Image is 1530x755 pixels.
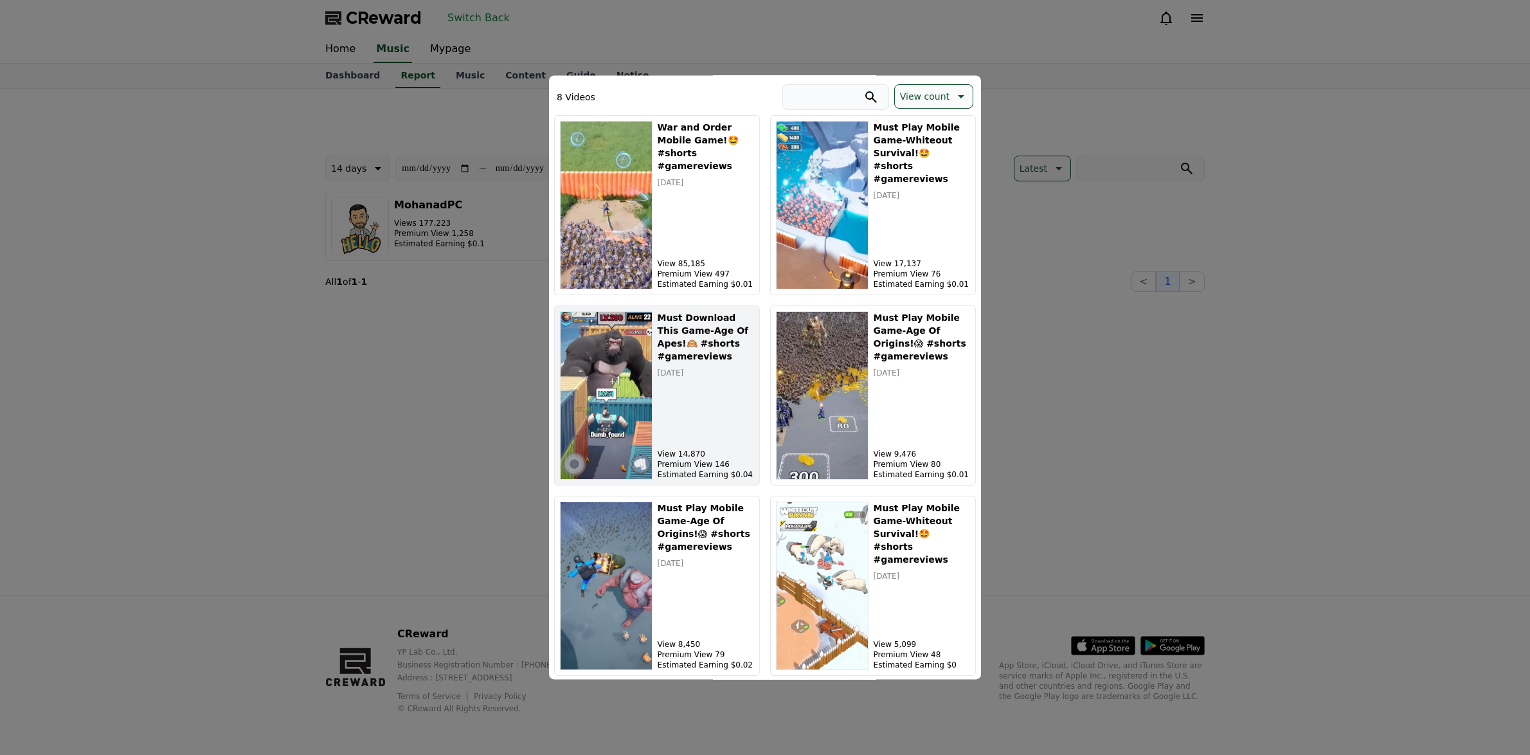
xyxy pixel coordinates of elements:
p: [DATE] [874,571,970,581]
p: Estimated Earning $0.01 [658,279,754,289]
p: View 85,185 [658,259,754,269]
button: Must Play Mobile Game-Whiteout Survival!🤩 #shorts #gamereviews Must Play Mobile Game-Whiteout Sur... [770,496,976,676]
p: [DATE] [658,368,754,378]
img: Must Play Mobile Game-Whiteout Survival!🤩 #shorts #gamereviews [776,502,869,670]
p: Premium View 79 [658,650,754,660]
button: War and Order Mobile Game!🤩 #shorts #gamereviews War and Order Mobile Game!🤩 #shorts #gamereviews... [554,115,760,295]
img: Must Play Mobile Game-Age Of Origins!😱 #shorts #gamereviews [776,311,869,480]
p: Premium View 48 [874,650,970,660]
p: Estimated Earning $0 [874,660,970,670]
img: War and Order Mobile Game!🤩 #shorts #gamereviews [560,121,652,289]
p: [DATE] [874,190,970,201]
p: [DATE] [874,368,970,378]
p: [DATE] [658,558,754,569]
h5: Must Play Mobile Game-Whiteout Survival!🤩 #shorts #gamereviews [874,502,970,566]
p: Premium View 497 [658,269,754,279]
p: View count [900,87,950,105]
button: Must Download This Game-Age Of Apes!🙉 #shorts #gamereviews Must Download This Game-Age Of Apes!🙉 ... [554,305,760,486]
p: View 14,870 [658,449,754,459]
p: Premium View 80 [874,459,970,469]
p: Estimated Earning $0.02 [658,660,754,670]
button: Must Play Mobile Game-Age Of Origins!😱 #shorts #gamereviews Must Play Mobile Game-Age Of Origins!... [770,305,976,486]
h5: Must Download This Game-Age Of Apes!🙉 #shorts #gamereviews [658,311,754,363]
h5: Must Play Mobile Game-Age Of Origins!😱 #shorts #gamereviews [658,502,754,553]
button: View count [894,84,973,109]
div: modal [549,75,981,679]
img: Must Play Mobile Game-Age Of Origins!😱 #shorts #gamereviews [560,502,652,670]
p: Estimated Earning $0.01 [874,279,970,289]
p: Estimated Earning $0.01 [874,469,970,480]
h5: Must Play Mobile Game-Age Of Origins!😱 #shorts #gamereviews [874,311,970,363]
p: View 9,476 [874,449,970,459]
p: View 5,099 [874,639,970,650]
h5: War and Order Mobile Game!🤩 #shorts #gamereviews [658,121,754,172]
h5: Must Play Mobile Game-Whiteout Survival!🤩 #shorts #gamereviews [874,121,970,185]
p: View 17,137 [874,259,970,269]
img: Must Play Mobile Game-Whiteout Survival!🤩 #shorts #gamereviews [776,121,869,289]
p: Premium View 76 [874,269,970,279]
button: Must Play Mobile Game-Whiteout Survival!🤩 #shorts #gamereviews Must Play Mobile Game-Whiteout Sur... [770,115,976,295]
button: Must Play Mobile Game-Age Of Origins!😱 #shorts #gamereviews Must Play Mobile Game-Age Of Origins!... [554,496,760,676]
p: [DATE] [658,177,754,188]
p: Estimated Earning $0.04 [658,469,754,480]
p: 8 Videos [557,91,595,104]
img: Must Download This Game-Age Of Apes!🙉 #shorts #gamereviews [560,311,652,480]
p: Premium View 146 [658,459,754,469]
p: View 8,450 [658,639,754,650]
